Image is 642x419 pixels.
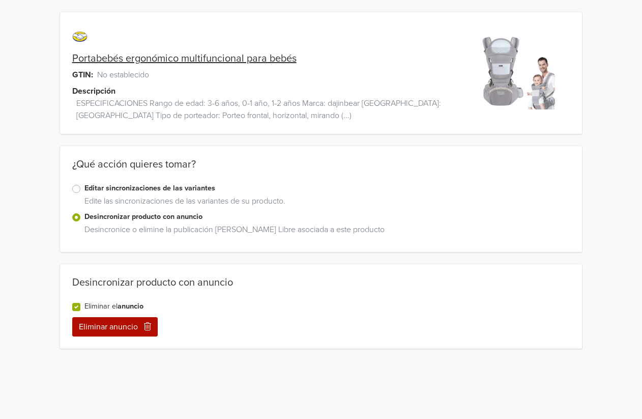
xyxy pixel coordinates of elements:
div: Edite las sincronizaciones de las variantes de su producto. [80,195,570,211]
label: Eliminar el [84,301,143,312]
span: No establecido [97,69,149,81]
img: product_image [478,33,555,109]
label: Desincronizar producto con anuncio [84,211,570,222]
a: Portabebés ergonómico multifuncional para bebés [72,52,297,65]
span: GTIN: [72,69,93,81]
div: Desincronice o elimine la publicación [PERSON_NAME] Libre asociada a este producto [80,224,570,240]
div: ¿Qué acción quieres tomar? [60,158,582,183]
span: ESPECIFICACIONES Rango de edad: 3-6 años, 0-1 año, 1-2 años Marca: dajinbear [GEOGRAPHIC_DATA]: [... [76,97,464,122]
label: Editar sincronizaciones de las variantes [84,183,570,194]
div: Desincronizar producto con anuncio [72,276,570,289]
button: Eliminar anuncio [72,317,158,337]
a: anuncio [118,302,143,311]
span: Descripción [72,85,115,97]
